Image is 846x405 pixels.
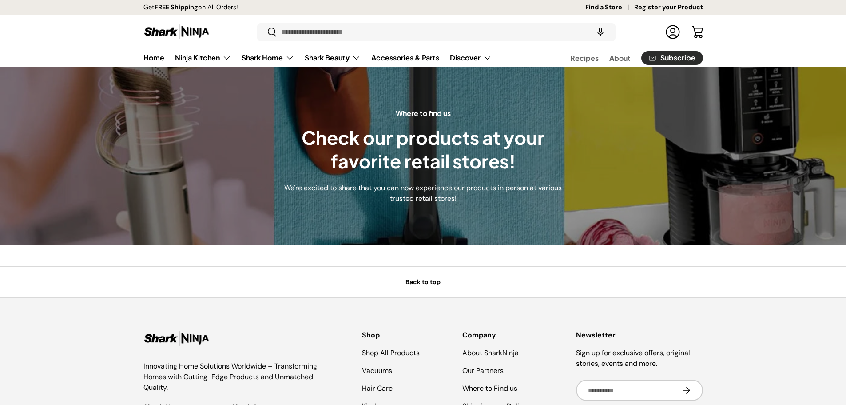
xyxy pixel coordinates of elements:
[576,330,703,341] h2: Newsletter
[143,3,238,12] p: Get on All Orders!
[143,49,492,67] nav: Primary
[283,126,563,174] h1: Check our products at your favorite retail stores!
[155,3,198,11] strong: FREE Shipping
[305,49,361,67] a: Shark Beauty
[609,49,631,67] a: About
[450,49,492,67] a: Discover
[462,384,517,393] a: Where to Find us
[283,183,563,204] p: We're excited to share that you can now experience our products in person at various trusted reta...
[660,54,695,61] span: Subscribe
[445,49,497,67] summary: Discover
[462,348,519,357] a: About SharkNinja
[549,49,703,67] nav: Secondary
[576,348,703,369] p: Sign up for exclusive offers, original stories, events and more.
[299,49,366,67] summary: Shark Beauty
[362,366,392,375] a: Vacuums
[362,348,420,357] a: Shop All Products
[175,49,231,67] a: Ninja Kitchen
[143,361,319,393] p: Innovating Home Solutions Worldwide – Transforming Homes with Cutting-Edge Products and Unmatched...
[462,366,504,375] a: Our Partners
[585,3,634,12] a: Find a Store
[242,49,294,67] a: Shark Home
[283,108,563,119] p: Where to find us
[570,49,599,67] a: Recipes
[586,22,615,42] speech-search-button: Search by voice
[170,49,236,67] summary: Ninja Kitchen
[371,49,439,66] a: Accessories & Parts
[641,51,703,65] a: Subscribe
[362,384,393,393] a: Hair Care
[143,49,164,66] a: Home
[634,3,703,12] a: Register your Product
[143,23,210,40] img: Shark Ninja Philippines
[236,49,299,67] summary: Shark Home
